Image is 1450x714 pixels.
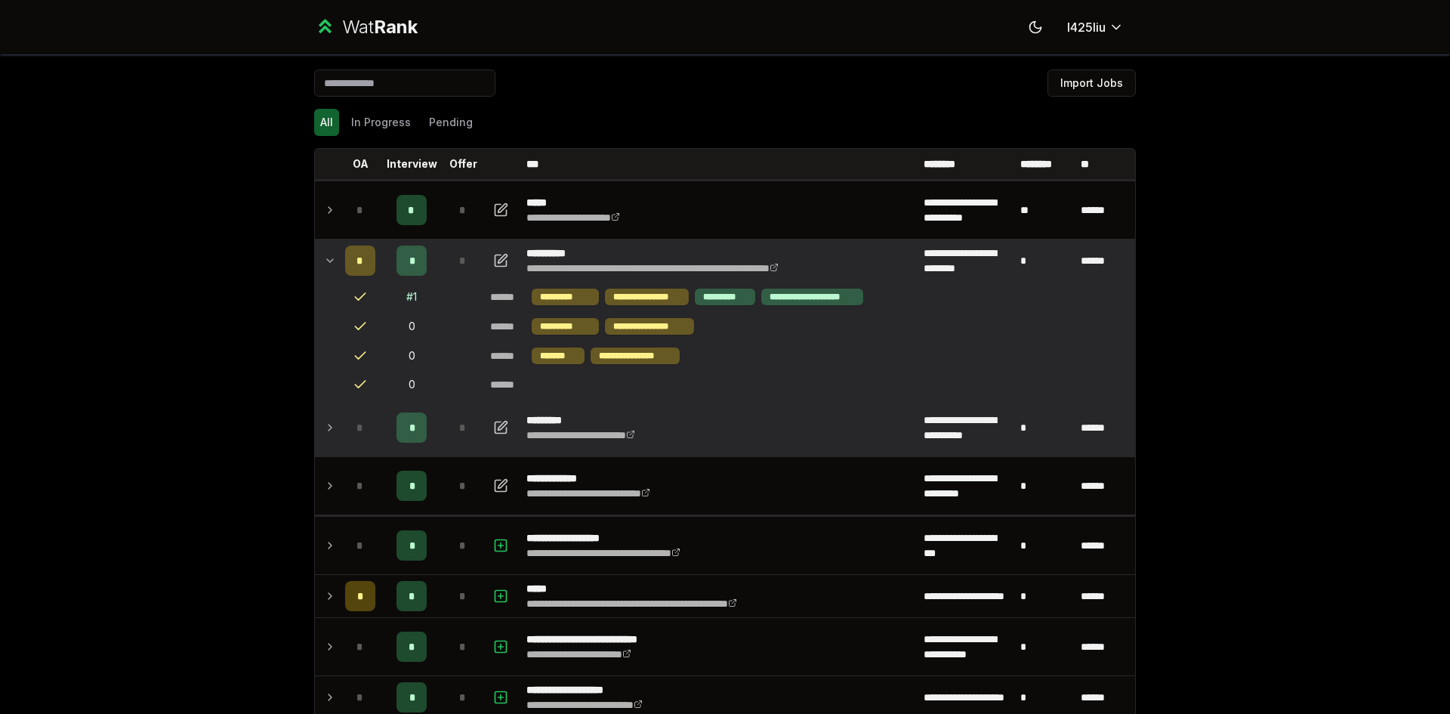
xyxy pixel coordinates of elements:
span: Rank [374,16,418,38]
button: Import Jobs [1047,70,1136,97]
p: Interview [387,156,437,172]
p: OA [353,156,369,172]
td: 0 [381,342,442,370]
div: # 1 [406,289,417,304]
a: WatRank [314,15,418,39]
div: Wat [342,15,418,39]
button: In Progress [345,109,417,136]
button: Pending [423,109,479,136]
p: Offer [449,156,477,172]
td: 0 [381,312,442,341]
span: l425liu [1067,18,1106,36]
td: 0 [381,371,442,398]
button: l425liu [1055,14,1136,41]
button: All [314,109,339,136]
